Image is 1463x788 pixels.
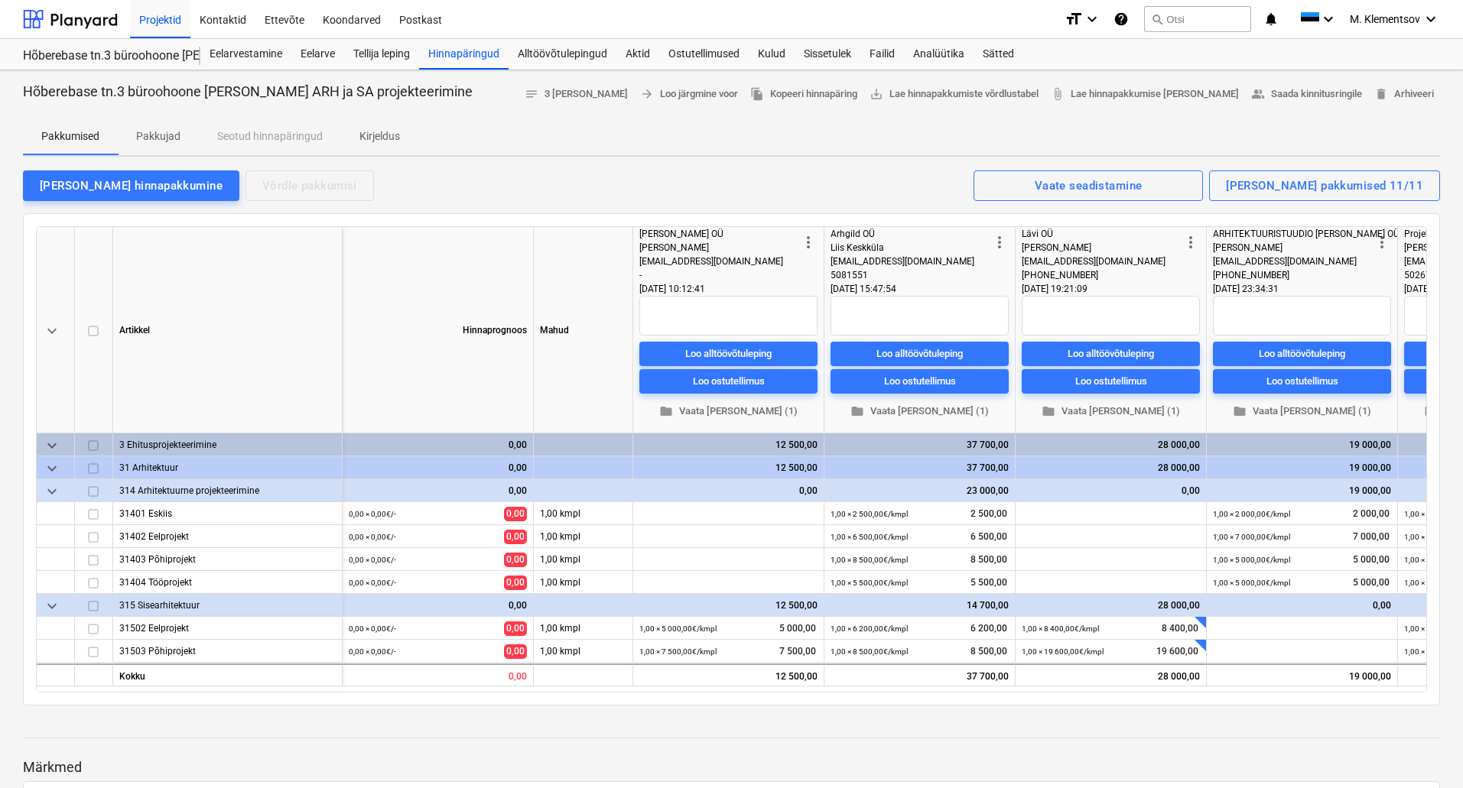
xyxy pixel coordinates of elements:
[1022,594,1200,617] div: 28 000,00
[1213,282,1391,296] div: [DATE] 23:34:31
[349,479,527,502] div: 0,00
[750,87,764,101] span: file_copy
[1028,403,1194,420] span: Vaata [PERSON_NAME] (1)
[1351,553,1391,566] span: 5 000,00
[870,87,883,101] span: save_alt
[534,227,633,433] div: Mahud
[504,553,527,567] span: 0,00
[1233,404,1247,418] span: folder
[831,433,1009,456] div: 37 700,00
[349,433,527,456] div: 0,00
[525,86,628,103] span: 3 [PERSON_NAME]
[119,640,336,662] div: 31503 Põhiprojekt
[1266,372,1338,390] div: Loo ostutellimus
[1022,369,1200,394] button: Loo ostutellimus
[778,645,818,658] span: 7 500,00
[884,372,956,390] div: Loo ostutellimus
[41,128,99,144] p: Pakkumised
[349,456,527,479] div: 0,00
[1259,345,1345,362] div: Loo alltöövõtuleping
[136,128,180,144] p: Pakkujad
[990,233,1009,251] span: more_vert
[1151,13,1163,25] span: search
[504,507,527,521] span: 0,00
[1213,456,1391,479] div: 19 000,00
[969,645,1009,658] span: 8 500,00
[795,39,860,70] a: Sissetulek
[750,86,857,103] span: Kopeeri hinnapäring
[344,39,419,70] a: Tellija leping
[659,39,749,70] div: Ostutellimused
[534,617,633,640] div: 1,00 kmpl
[1075,372,1147,390] div: Loo ostutellimus
[1182,233,1200,251] span: more_vert
[1213,510,1290,518] small: 1,00 × 2 000,00€ / kmpl
[831,227,990,241] div: Arhgild OÜ
[639,624,717,633] small: 1,00 × 5 000,00€ / kmpl
[831,342,1009,366] button: Loo alltöövõtuleping
[876,345,963,362] div: Loo alltöövõtuleping
[534,502,633,525] div: 1,00 kmpl
[639,594,818,617] div: 12 500,00
[639,400,818,423] button: Vaata [PERSON_NAME] (1)
[43,322,61,340] span: keyboard_arrow_down
[831,510,908,518] small: 1,00 × 2 500,00€ / kmpl
[639,268,799,282] div: -
[831,282,1009,296] div: [DATE] 15:47:54
[419,39,509,70] a: Hinnapäringud
[359,128,400,144] p: Kirjeldus
[40,176,223,196] div: [PERSON_NAME] hinnapakkumine
[831,579,908,587] small: 1,00 × 5 500,00€ / kmpl
[119,617,336,639] div: 31502 Eelprojekt
[974,39,1023,70] div: Sätted
[349,556,396,564] small: 0,00 × 0,00€ / -
[343,227,534,433] div: Hinnaprognoos
[831,256,974,267] span: [EMAIL_ADDRESS][DOMAIN_NAME]
[1035,176,1143,196] div: Vaate seadistamine
[1160,622,1200,635] span: 8 400,00
[1022,456,1200,479] div: 28 000,00
[23,170,239,201] button: [PERSON_NAME] hinnapakkumine
[1155,645,1200,658] span: 19 600,00
[1022,479,1200,502] div: 0,00
[519,83,634,106] button: 3 [PERSON_NAME]
[119,594,336,616] div: 315 Sisearhitektuur
[1245,83,1368,106] button: Saada kinnitusringile
[119,456,336,478] div: 31 Arhitektuur
[1022,227,1182,241] div: Lävi OÜ
[1368,83,1440,106] button: Arhiveeri
[1022,342,1200,366] button: Loo alltöövõtuleping
[343,663,534,686] div: 0,00
[1022,282,1200,296] div: [DATE] 19:21:09
[1083,10,1101,28] i: keyboard_arrow_down
[1213,400,1391,423] button: Vaata [PERSON_NAME] (1)
[1051,86,1239,103] span: Lae hinnapakkumise [PERSON_NAME]
[1213,433,1391,456] div: 19 000,00
[1016,663,1207,686] div: 28 000,00
[1351,507,1391,520] span: 2 000,00
[824,663,1016,686] div: 37 700,00
[831,400,1009,423] button: Vaata [PERSON_NAME] (1)
[1374,86,1434,103] span: Arhiveeri
[639,433,818,456] div: 12 500,00
[860,39,904,70] a: Failid
[831,556,908,564] small: 1,00 × 8 500,00€ / kmpl
[113,227,343,433] div: Artikkel
[640,87,654,101] span: arrow_forward
[685,345,772,362] div: Loo alltöövõtuleping
[119,571,336,593] div: 31404 Tööprojekt
[504,621,527,636] span: 0,00
[534,571,633,594] div: 1,00 kmpl
[1213,342,1391,366] button: Loo alltöövõtuleping
[1042,404,1055,418] span: folder
[634,83,744,106] button: Loo järgmine voor
[863,83,1045,106] a: Lae hinnapakkumiste võrdlustabel
[974,170,1203,201] button: Vaate seadistamine
[831,647,908,656] small: 1,00 × 8 500,00€ / kmpl
[1422,10,1440,28] i: keyboard_arrow_down
[1065,10,1083,28] i: format_size
[693,372,765,390] div: Loo ostutellimus
[113,663,343,686] div: Kokku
